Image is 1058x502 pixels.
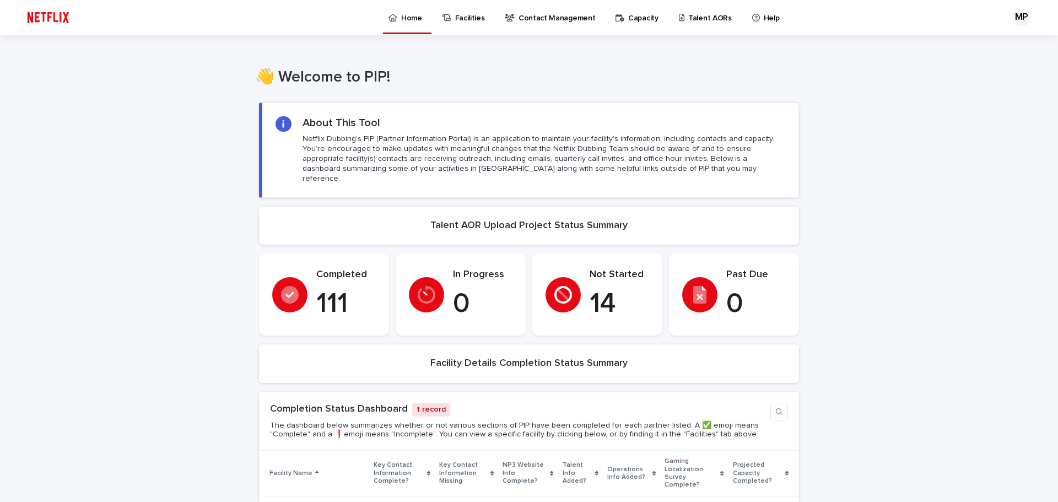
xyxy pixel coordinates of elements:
[590,288,649,321] p: 14
[22,7,74,29] img: ifQbXi3ZQGMSEF7WDB7W
[316,269,376,281] p: Completed
[726,288,786,321] p: 0
[1013,9,1030,26] div: MP
[374,459,424,487] p: Key Contact Information Complete?
[255,68,795,87] h1: 👋 Welcome to PIP!
[590,269,649,281] p: Not Started
[733,459,782,487] p: Projected Capacity Completed?
[665,455,717,492] p: Gaming Localization Survey Complete?
[270,421,766,440] p: The dashboard below summarizes whether or not various sections of PIP have been completed for eac...
[453,288,512,321] p: 0
[316,288,376,321] p: 111
[453,269,512,281] p: In Progress
[270,404,408,414] a: Completion Status Dashboard
[563,459,592,487] p: Talent Info Added?
[607,463,650,484] p: Operations Info Added?
[439,459,488,487] p: Key Contact Information Missing
[430,220,628,232] h2: Talent AOR Upload Project Status Summary
[303,116,380,129] h2: About This Tool
[503,459,547,487] p: NP3 Website Info Complete?
[430,358,628,370] h2: Facility Details Completion Status Summary
[269,467,312,479] p: Facility Name
[726,269,786,281] p: Past Due
[412,403,450,417] p: 1 record
[303,134,785,184] p: Netflix Dubbing's PIP (Partner Information Portal) is an application to maintain your facility's ...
